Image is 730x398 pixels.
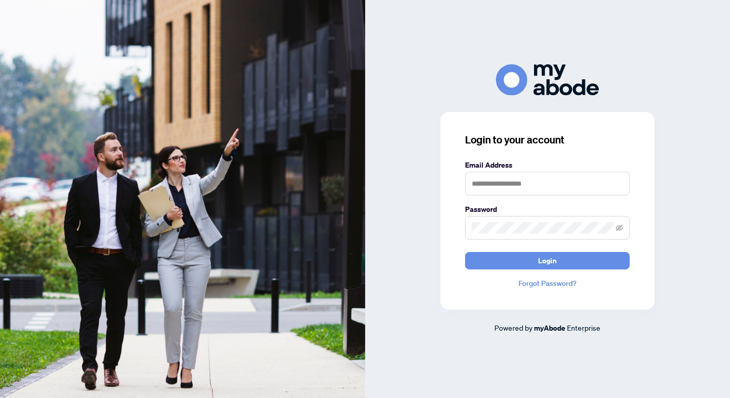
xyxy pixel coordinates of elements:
[465,204,630,215] label: Password
[567,323,600,332] span: Enterprise
[465,133,630,147] h3: Login to your account
[465,278,630,289] a: Forgot Password?
[616,224,623,231] span: eye-invisible
[538,252,557,269] span: Login
[534,322,565,334] a: myAbode
[465,159,630,171] label: Email Address
[465,252,630,269] button: Login
[496,64,599,96] img: ma-logo
[494,323,532,332] span: Powered by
